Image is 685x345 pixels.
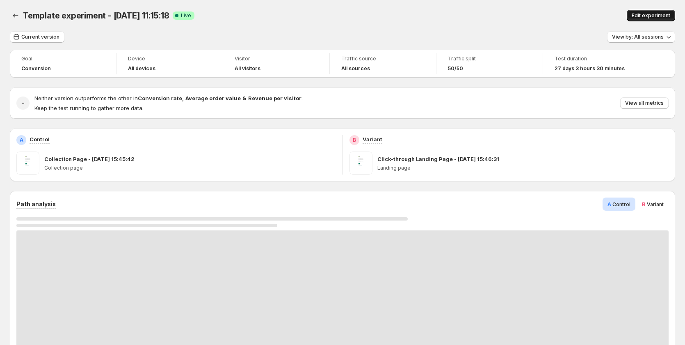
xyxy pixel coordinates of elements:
[620,97,669,109] button: View all metrics
[555,55,638,62] span: Test duration
[448,55,531,73] a: Traffic split50/50
[21,55,105,62] span: Goal
[349,152,372,175] img: Click-through Landing Page - Aug 28, 15:46:31
[642,201,646,207] span: B
[607,201,611,207] span: A
[363,135,382,143] p: Variant
[612,201,630,207] span: Control
[607,31,675,43] button: View by: All sessions
[235,55,318,73] a: VisitorAll visitors
[353,137,356,143] h2: B
[21,65,51,72] span: Conversion
[625,100,664,106] span: View all metrics
[248,95,301,101] strong: Revenue per visitor
[185,95,241,101] strong: Average order value
[10,31,64,43] button: Current version
[377,155,499,163] p: Click-through Landing Page - [DATE] 15:46:31
[20,137,23,143] h2: A
[555,55,638,73] a: Test duration27 days 3 hours 30 minutes
[16,152,39,175] img: Collection Page - Aug 28, 15:45:42
[21,34,59,40] span: Current version
[242,95,247,101] strong: &
[21,55,105,73] a: GoalConversion
[44,165,336,171] p: Collection page
[44,155,135,163] p: Collection Page - [DATE] 15:45:42
[555,65,625,72] span: 27 days 3 hours 30 minutes
[128,55,211,73] a: DeviceAll devices
[138,95,182,101] strong: Conversion rate
[341,55,425,62] span: Traffic source
[235,65,260,72] h4: All visitors
[448,55,531,62] span: Traffic split
[22,99,25,107] h2: -
[10,10,21,21] button: Back
[34,105,144,111] span: Keep the test running to gather more data.
[181,12,191,19] span: Live
[448,65,463,72] span: 50/50
[34,95,303,101] span: Neither version outperforms the other in .
[612,34,664,40] span: View by: All sessions
[30,135,50,143] p: Control
[235,55,318,62] span: Visitor
[182,95,184,101] strong: ,
[647,201,664,207] span: Variant
[341,65,370,72] h4: All sources
[341,55,425,73] a: Traffic sourceAll sources
[632,12,670,19] span: Edit experiment
[377,165,669,171] p: Landing page
[128,65,155,72] h4: All devices
[627,10,675,21] button: Edit experiment
[128,55,211,62] span: Device
[16,200,56,208] h3: Path analysis
[23,11,169,21] span: Template experiment - [DATE] 11:15:18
